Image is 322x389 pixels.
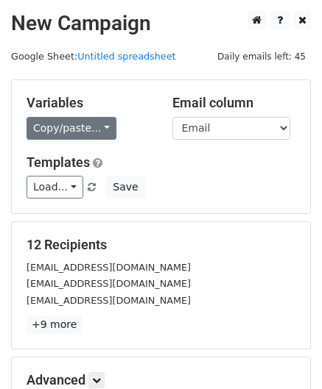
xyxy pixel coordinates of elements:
[212,51,311,62] a: Daily emails left: 45
[248,318,322,389] iframe: Chat Widget
[27,262,191,273] small: [EMAIL_ADDRESS][DOMAIN_NAME]
[27,278,191,289] small: [EMAIL_ADDRESS][DOMAIN_NAME]
[11,11,311,36] h2: New Campaign
[11,51,176,62] small: Google Sheet:
[27,117,116,140] a: Copy/paste...
[172,95,296,111] h5: Email column
[27,315,82,334] a: +9 more
[77,51,175,62] a: Untitled spreadsheet
[27,372,295,388] h5: Advanced
[27,237,295,253] h5: 12 Recipients
[106,176,144,199] button: Save
[212,49,311,65] span: Daily emails left: 45
[27,295,191,306] small: [EMAIL_ADDRESS][DOMAIN_NAME]
[27,154,90,170] a: Templates
[27,95,150,111] h5: Variables
[27,176,83,199] a: Load...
